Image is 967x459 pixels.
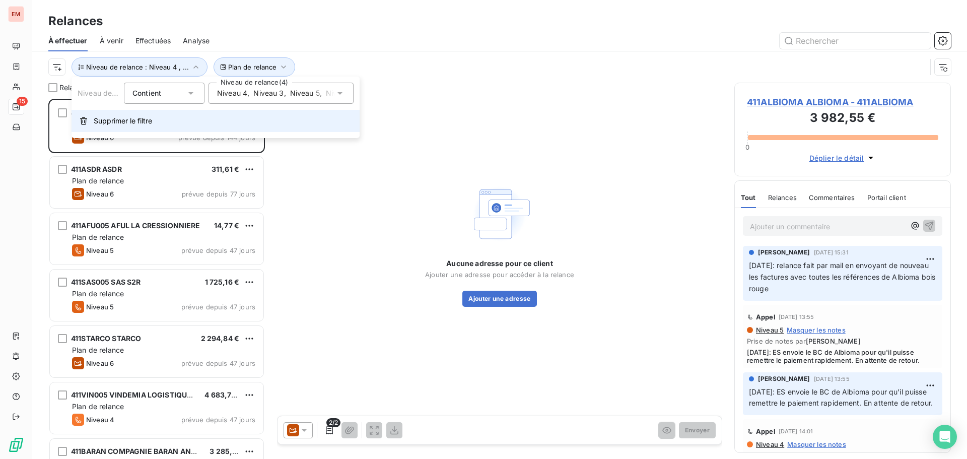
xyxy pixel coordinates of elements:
[755,440,784,448] span: Niveau 4
[135,36,171,46] span: Effectuées
[745,143,749,151] span: 0
[86,63,189,71] span: Niveau de relance : Niveau 4 , ...
[210,447,247,455] span: 3 285,77 €
[48,99,265,459] div: grid
[181,246,255,254] span: prévue depuis 47 jours
[86,246,114,254] span: Niveau 5
[814,249,849,255] span: [DATE] 15:31
[768,193,797,202] span: Relances
[749,261,937,293] span: [DATE]: relance fait par mail en envoyant de nouveau les factures avec toutes les références de A...
[214,221,239,230] span: 14,77 €
[59,83,90,93] span: Relances
[747,337,938,345] span: Prise de notes par
[71,447,237,455] span: 411BARAN COMPAGNIE BARAN AND CO INVEST
[290,88,320,98] span: Niveau 5
[326,418,340,427] span: 2/2
[253,88,284,98] span: Niveau 3
[71,278,141,286] span: 411SAS005 SAS S2R
[809,193,855,202] span: Commentaires
[756,313,776,321] span: Appel
[755,326,784,334] span: Niveau 5
[284,88,286,98] span: ,
[48,36,88,46] span: À effectuer
[814,376,850,382] span: [DATE] 13:55
[758,374,810,383] span: [PERSON_NAME]
[425,271,574,279] span: Ajouter une adresse pour accéder à la relance
[326,88,382,98] span: Niveau 6 ou plus
[72,402,124,411] span: Plan de relance
[201,334,240,343] span: 2 294,84 €
[71,221,200,230] span: 411AFU005 AFUL LA CRESSIONNIERE
[48,12,103,30] h3: Relances
[749,387,933,408] span: [DATE]: ES envoie le BC de Albioma pour qu'il puisse remettre le paiement rapidement. En attente ...
[787,440,846,448] span: Masquer les notes
[100,36,123,46] span: À venir
[72,346,124,354] span: Plan de relance
[933,425,957,449] div: Open Intercom Messenger
[72,289,124,298] span: Plan de relance
[320,88,322,98] span: ,
[181,416,255,424] span: prévue depuis 47 jours
[72,233,124,241] span: Plan de relance
[181,303,255,311] span: prévue depuis 47 jours
[809,153,864,163] span: Déplier le détail
[183,36,210,46] span: Analyse
[758,248,810,257] span: [PERSON_NAME]
[71,108,150,117] span: 411ALBIOMA ALBIOMA
[204,390,243,399] span: 4 683,73 €
[86,416,114,424] span: Niveau 4
[779,428,813,434] span: [DATE] 14:01
[747,348,938,364] span: [DATE]: ES envoie le BC de Albioma pour qu'il puisse remettre le paiement rapidement. En attente ...
[787,326,846,334] span: Masquer les notes
[71,334,141,343] span: 411STARCO STARCO
[71,390,209,399] span: 411VIN005 VINDEMIA LOGISTIQUE / VL1
[78,89,139,97] span: Niveau de relance
[71,165,122,173] span: 411ASDR ASDR
[747,95,938,109] span: 411ALBIOMA ALBIOMA - 411ALBIOMA
[806,152,879,164] button: Déplier le détail
[86,190,114,198] span: Niveau 6
[756,427,776,435] span: Appel
[17,97,28,106] span: 15
[867,193,906,202] span: Portail client
[72,57,208,77] button: Niveau de relance : Niveau 4 , ...
[72,110,360,132] button: Supprimer le filtre
[679,422,716,438] button: Envoyer
[462,291,536,307] button: Ajouter une adresse
[228,63,277,71] span: Plan de relance
[806,337,861,345] span: [PERSON_NAME]
[212,165,239,173] span: 311,61 €
[446,258,552,269] span: Aucune adresse pour ce client
[779,314,814,320] span: [DATE] 13:55
[181,359,255,367] span: prévue depuis 47 jours
[205,278,240,286] span: 1 725,16 €
[72,176,124,185] span: Plan de relance
[8,437,24,453] img: Logo LeanPay
[214,57,295,77] button: Plan de relance
[780,33,931,49] input: Rechercher
[86,303,114,311] span: Niveau 5
[217,88,247,98] span: Niveau 4
[86,359,114,367] span: Niveau 6
[132,89,161,97] span: Contient
[94,116,152,126] span: Supprimer le filtre
[747,109,938,129] h3: 3 982,55 €
[247,88,249,98] span: ,
[182,190,255,198] span: prévue depuis 77 jours
[467,182,532,246] img: Empty state
[741,193,756,202] span: Tout
[8,6,24,22] div: EM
